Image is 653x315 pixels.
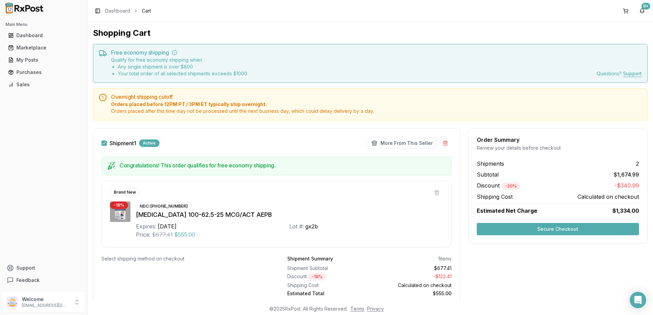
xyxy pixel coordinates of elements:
div: [MEDICAL_DATA] 100-62.5-25 MCG/ACT AEPB [136,210,443,220]
h2: Main Menu [5,22,82,27]
div: Active [139,139,159,147]
span: -$340.99 [614,181,639,190]
div: Price: [136,230,151,239]
img: RxPost Logo [3,3,46,14]
a: Dashboard [5,29,82,42]
div: NDC: [PHONE_NUMBER] [136,202,192,210]
div: 9+ [641,3,650,10]
div: Questions? [597,70,642,77]
span: Orders placed after this time may not be processed until the next business day, which could delay... [111,108,642,115]
div: Brand New [110,189,140,196]
button: 9+ [637,5,648,16]
img: User avatar [7,297,18,307]
nav: breadcrumb [105,7,151,14]
span: $555.00 [174,230,195,239]
span: Shipments [477,160,504,168]
div: gx2b [305,222,318,230]
span: Calculated on checkout [578,193,639,201]
span: Subtotal [477,170,499,179]
button: More From This Seller [368,138,436,149]
span: $1,334.00 [612,207,639,215]
div: Shipment Subtotal [287,265,366,272]
a: My Posts [5,54,82,66]
a: Privacy [367,306,384,312]
div: - 20 % [501,182,520,190]
div: - 18 % [308,273,326,281]
span: 2 [636,160,639,168]
div: Order Summary [477,137,639,142]
p: [EMAIL_ADDRESS][DOMAIN_NAME] [22,303,69,308]
div: Review your details before checkout [477,145,639,151]
span: Estimated Net Charge [477,207,537,214]
span: Feedback [16,277,40,284]
div: Lot #: [289,222,304,230]
li: Any single shipment is over $ 800 [118,63,247,70]
div: Qualify for free economy shipping when [111,57,247,77]
h5: Overnight shipping cutoff [111,94,642,100]
span: Discount [477,182,520,189]
button: Feedback [3,274,84,286]
a: Sales [5,78,82,91]
span: Orders placed before 12PM PT / 3PM ET typically ship overnight. [111,101,642,108]
div: $555.00 [372,290,451,297]
div: Estimated Total [287,290,366,297]
span: $677.41 [152,230,173,239]
div: Open Intercom Messenger [630,292,646,308]
div: Shipping Cost [287,282,366,289]
span: $1,674.99 [614,170,639,179]
a: Purchases [5,66,82,78]
div: Calculated on checkout [372,282,451,289]
div: Purchases [8,69,79,76]
button: Support [3,262,84,274]
div: 1 items [438,255,451,262]
button: Sales [3,79,84,90]
img: Trelegy Ellipta 100-62.5-25 MCG/ACT AEPB [110,201,130,222]
div: [DATE] [158,222,177,230]
span: Shipping Cost [477,193,513,201]
button: Purchases [3,67,84,78]
li: Your total order of all selected shipments exceeds $ 1000 [118,70,247,77]
span: Cart [142,7,151,14]
div: Marketplace [8,44,79,51]
div: My Posts [8,57,79,63]
h1: Shopping Cart [93,28,648,39]
div: Select shipping method on checkout [101,255,265,262]
h5: Congratulations! This order qualifies for free economy shipping. [120,163,446,168]
div: Expires: [136,222,156,230]
p: Welcome [22,296,69,303]
div: Discount [287,273,366,281]
a: Marketplace [5,42,82,54]
div: - $122.41 [372,273,451,281]
a: Terms [350,306,364,312]
div: Shipment Summary [287,255,333,262]
button: Marketplace [3,42,84,53]
h5: Free economy shipping [111,50,642,55]
div: Dashboard [8,32,79,39]
div: $677.41 [372,265,451,272]
label: Shipment 1 [110,140,136,146]
div: Sales [8,81,79,88]
div: - 18 % [110,201,128,209]
button: My Posts [3,55,84,65]
button: Dashboard [3,30,84,41]
a: Dashboard [105,7,130,14]
button: Secure Checkout [477,223,639,235]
